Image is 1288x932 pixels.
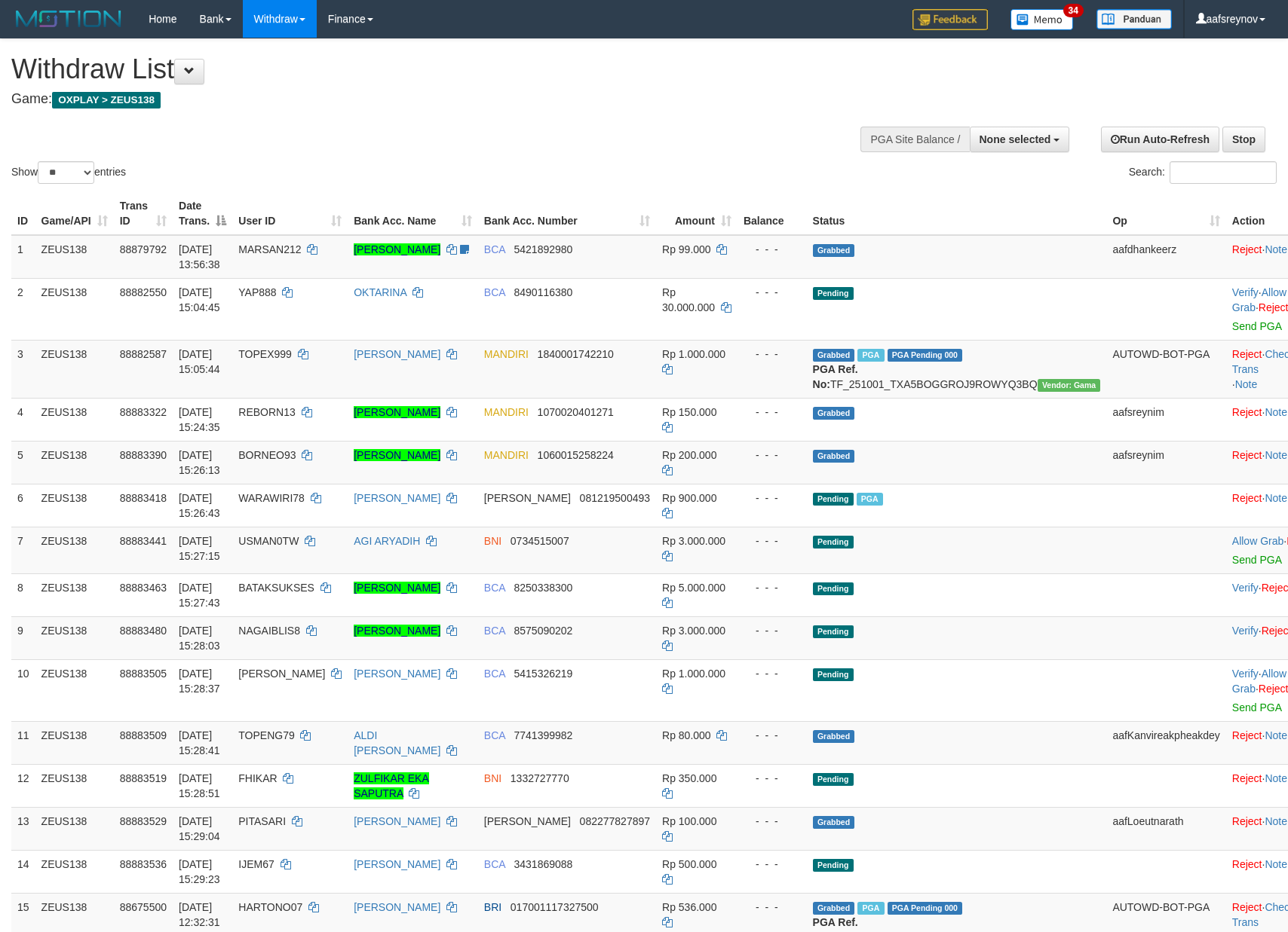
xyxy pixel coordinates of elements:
a: Reject [1232,406,1262,418]
span: PGA Pending [888,902,963,915]
span: BCA [484,668,505,680]
span: BATAKSUKSES [238,582,314,594]
div: - - - [744,405,801,420]
select: Showentries [38,161,94,184]
a: [PERSON_NAME] [354,243,440,255]
th: User ID: activate to sort column ascending [232,192,348,235]
span: 88883418 [120,492,167,504]
a: Note [1265,772,1287,784]
div: - - - [744,814,801,829]
td: 1 [11,235,35,279]
span: Rp 1.000.000 [662,668,725,680]
span: PGA Pending [888,349,963,362]
div: - - - [744,623,801,638]
span: BNI [484,772,501,784]
td: 11 [11,721,35,764]
a: Reject [1232,449,1262,461]
span: [PERSON_NAME] [238,668,325,680]
span: Rp 350.000 [662,772,716,784]
span: 34 [1063,4,1084,17]
span: [DATE] 15:26:43 [179,492,220,519]
span: 88882550 [120,286,167,298]
span: 88883509 [120,729,167,741]
a: [PERSON_NAME] [354,901,440,913]
span: [DATE] 15:04:45 [179,286,220,313]
a: ZULFIKAR EKA SAPUTRA [354,772,429,799]
td: aafsreynim [1106,441,1225,484]
td: 8 [11,573,35,616]
a: Verify [1232,625,1259,637]
span: HARTONO07 [238,901,302,913]
a: Send PGA [1232,701,1281,714]
a: Send PGA [1232,554,1281,566]
span: 88883505 [120,668,167,680]
td: 3 [11,340,35,398]
input: Search: [1170,161,1277,184]
span: Pending [813,536,854,549]
label: Search: [1129,161,1277,184]
td: 12 [11,764,35,807]
a: Reject [1232,772,1262,784]
span: [DATE] 15:27:15 [179,535,220,562]
span: 88883480 [120,625,167,637]
div: - - - [744,728,801,743]
span: [DATE] 15:28:41 [179,729,220,756]
span: Marked by aafnoeunsreypich [857,349,884,362]
span: USMAN0TW [238,535,299,547]
span: Grabbed [813,816,855,829]
span: 88883536 [120,858,167,870]
img: Button%20Memo.svg [1010,9,1074,30]
span: Pending [813,859,854,872]
td: 4 [11,398,35,441]
span: Copy 8575090202 to clipboard [514,625,572,637]
th: Op: activate to sort column ascending [1106,192,1225,235]
span: Vendor URL: https://trx31.1velocity.biz [1038,379,1101,392]
span: Rp 30.000.000 [662,286,715,313]
td: aafLoeutnarath [1106,807,1225,850]
td: aafKanvireakpheakdey [1106,721,1225,764]
a: [PERSON_NAME] [354,348,440,360]
span: NAGAIBLIS8 [238,625,300,637]
a: [PERSON_NAME] [354,815,440,827]
span: 88883390 [120,449,167,461]
span: [DATE] 12:32:31 [179,901,220,928]
span: Rp 1.000.000 [662,348,725,360]
td: ZEUS138 [35,721,114,764]
span: Grabbed [813,349,855,362]
span: BCA [484,729,505,741]
a: Allow Grab [1232,668,1286,695]
h1: Withdraw List [11,54,844,84]
span: Marked by aaftrukkakada [857,902,884,915]
th: Bank Acc. Name: activate to sort column ascending [348,192,478,235]
span: Copy 017001117327500 to clipboard [511,901,599,913]
a: ALDI [PERSON_NAME] [354,729,440,756]
a: Note [1265,492,1287,504]
span: Grabbed [813,730,855,743]
a: Allow Grab [1232,286,1286,313]
div: - - - [744,448,801,463]
span: Pending [813,493,854,506]
span: BCA [484,858,505,870]
span: Copy 5421892980 to clipboard [514,243,572,255]
td: ZEUS138 [35,527,114,573]
td: aafdhankeerz [1106,235,1225,279]
span: Grabbed [813,244,855,257]
span: [DATE] 13:56:38 [179,243,220,270]
b: PGA Ref. No: [813,363,858,390]
span: · [1232,286,1286,313]
span: TOPENG79 [238,729,294,741]
a: Note [1265,858,1287,870]
span: 88879792 [120,243,167,255]
span: [DATE] 15:28:51 [179,772,220,799]
span: Pending [813,773,854,786]
span: Copy 1060015258224 to clipboard [538,449,614,461]
td: ZEUS138 [35,398,114,441]
a: [PERSON_NAME] [354,858,440,870]
th: Date Trans.: activate to sort column descending [173,192,232,235]
td: ZEUS138 [35,764,114,807]
span: Copy 8250338300 to clipboard [514,582,572,594]
td: 2 [11,278,35,340]
span: REBORN13 [238,406,295,418]
td: AUTOWD-BOT-PGA [1106,340,1225,398]
span: TOPEX999 [238,348,292,360]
